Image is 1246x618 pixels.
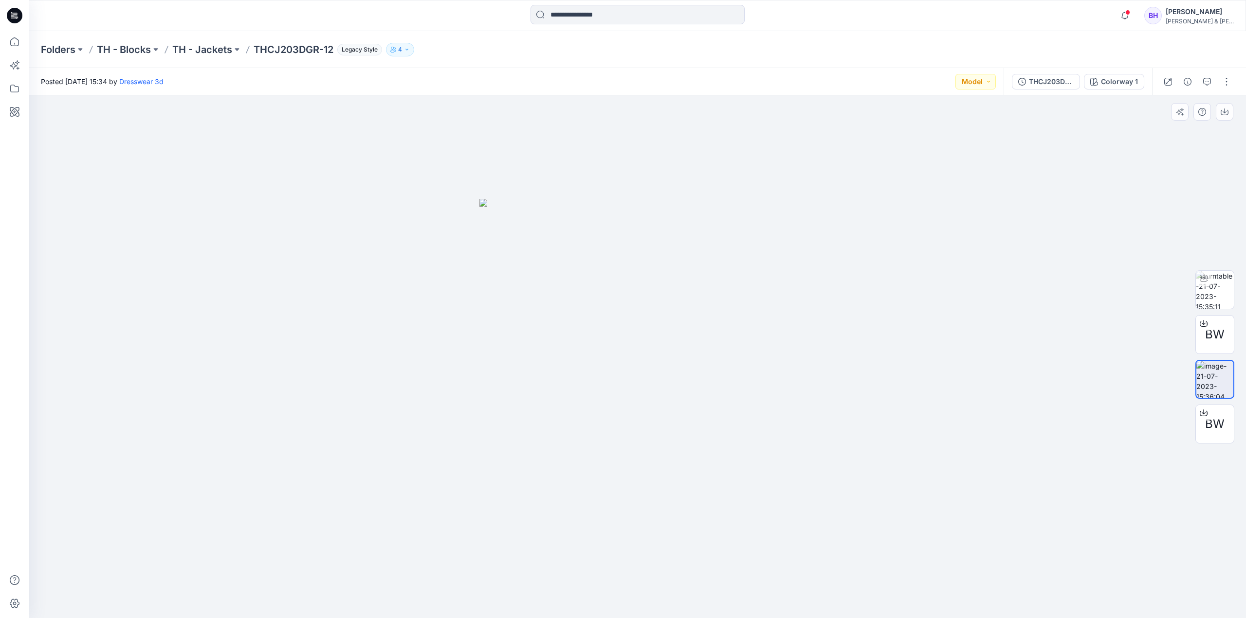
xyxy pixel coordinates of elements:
span: BW [1205,326,1225,343]
div: [PERSON_NAME] & [PERSON_NAME] [1166,18,1234,25]
span: Posted [DATE] 15:34 by [41,76,164,87]
p: THCJ203DGR-12 [254,43,333,56]
img: image-21-07-2023-15:36:04 [1196,361,1233,398]
div: Colorway 1 [1101,76,1138,87]
div: THCJ203DGR-12 - Locker Loop Update [1029,76,1074,87]
a: Folders [41,43,75,56]
div: BH [1144,7,1162,24]
button: THCJ203DGR-12 - Locker Loop Update [1012,74,1080,89]
img: turntable-21-07-2023-15:35:11 [1196,271,1234,309]
p: 4 [398,44,402,55]
button: Details [1180,74,1195,89]
div: [PERSON_NAME] [1166,6,1234,18]
a: Dresswear 3d [119,77,164,86]
span: Legacy Style [337,44,382,55]
button: Colorway 1 [1084,74,1144,89]
button: Legacy Style [333,43,382,56]
a: TH - Jackets [172,43,232,56]
a: TH - Blocks [97,43,151,56]
button: 4 [386,43,414,56]
span: BW [1205,415,1225,433]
